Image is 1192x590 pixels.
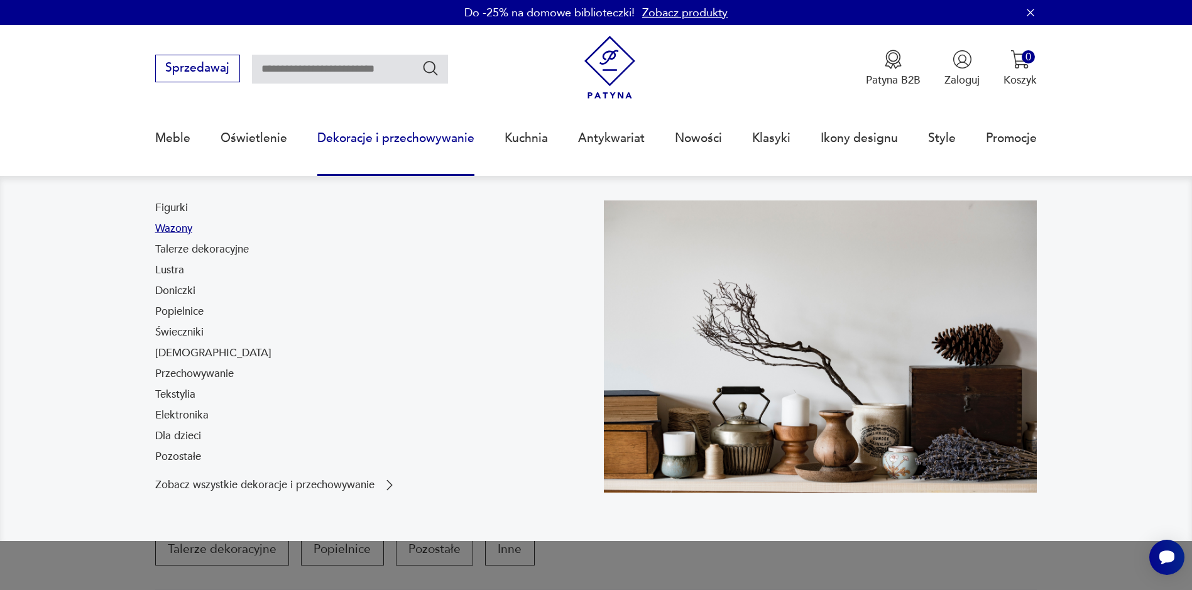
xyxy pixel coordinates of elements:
a: Klasyki [752,109,790,167]
img: cfa44e985ea346226f89ee8969f25989.jpg [604,200,1037,493]
a: Meble [155,109,190,167]
button: Szukaj [422,59,440,77]
a: Style [928,109,956,167]
a: Przechowywanie [155,366,234,381]
a: Lustra [155,263,184,278]
img: Ikona koszyka [1010,50,1030,69]
a: Ikona medaluPatyna B2B [866,50,921,87]
a: Doniczki [155,283,195,298]
button: Zaloguj [944,50,980,87]
p: Zobacz wszystkie dekoracje i przechowywanie [155,480,375,490]
a: Sprzedawaj [155,64,240,74]
a: Talerze dekoracyjne [155,242,249,257]
p: Koszyk [1003,73,1037,87]
a: Antykwariat [578,109,645,167]
button: Sprzedawaj [155,55,240,82]
div: 0 [1022,50,1035,63]
p: Zaloguj [944,73,980,87]
a: Figurki [155,200,188,216]
a: Tekstylia [155,387,195,402]
img: Ikonka użytkownika [953,50,972,69]
img: Ikona medalu [883,50,903,69]
a: Świeczniki [155,325,204,340]
p: Do -25% na domowe biblioteczki! [464,5,635,21]
a: Wazony [155,221,192,236]
a: Ikony designu [821,109,898,167]
a: Dekoracje i przechowywanie [317,109,474,167]
a: Zobacz produkty [642,5,728,21]
a: Popielnice [155,304,204,319]
iframe: Smartsupp widget button [1149,540,1184,575]
button: 0Koszyk [1003,50,1037,87]
a: Kuchnia [505,109,548,167]
a: Dla dzieci [155,429,201,444]
a: Promocje [986,109,1037,167]
a: Zobacz wszystkie dekoracje i przechowywanie [155,478,397,493]
a: Oświetlenie [221,109,287,167]
a: Nowości [675,109,722,167]
img: Patyna - sklep z meblami i dekoracjami vintage [578,36,642,99]
a: Elektronika [155,408,209,423]
p: Patyna B2B [866,73,921,87]
a: Pozostałe [155,449,201,464]
a: [DEMOGRAPHIC_DATA] [155,346,271,361]
button: Patyna B2B [866,50,921,87]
